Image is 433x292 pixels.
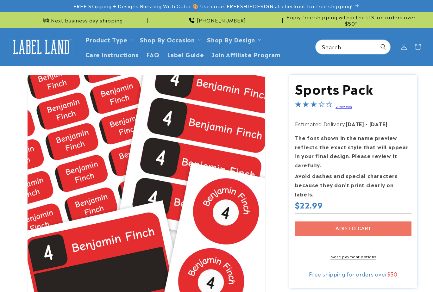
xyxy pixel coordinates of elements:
[369,120,388,127] strong: [DATE]
[150,12,282,28] div: Announcement
[207,35,255,44] a: Shop By Design
[295,200,323,210] span: $22.99
[208,47,284,62] a: Join Affiliate Program
[285,14,417,26] span: Enjoy free shipping within the U.S. on orders over $50*
[136,32,204,47] summary: Shop By Occasion
[140,36,195,43] span: Shop By Occasion
[9,37,73,57] img: Label Land
[285,12,417,28] div: Announcement
[163,47,208,62] a: Label Guide
[346,120,364,127] strong: [DATE]
[197,17,246,23] span: [PHONE_NUMBER]
[295,172,398,198] strong: Avoid dashes and special characters because they don’t print clearly on labels.
[295,119,412,128] p: Estimated Delivery:
[82,47,142,62] a: Care instructions
[142,47,163,62] a: FAQ
[295,271,412,277] div: Free shipping for orders over
[82,32,136,47] summary: Product Type
[295,253,412,259] a: More payment options
[85,35,128,44] a: Product Type
[51,17,123,23] span: Next business day shipping
[295,80,412,96] h1: Sports Pack
[211,51,280,58] span: Join Affiliate Program
[167,51,204,58] span: Label Guide
[7,35,75,59] a: Label Land
[387,270,391,278] span: $
[16,12,148,28] div: Announcement
[295,102,332,109] span: 3.0-star overall rating
[146,51,160,58] span: FAQ
[203,32,263,47] summary: Shop By Design
[295,134,409,169] strong: The font shown in the name preview reflects the exact style that will appear in your final design...
[366,120,368,127] strong: -
[336,104,352,109] a: 2 Reviews
[73,3,353,9] span: FREE Shipping + Designs Bursting With Color 🎨 Use code: FREESHIPDESIGN at checkout for free shipp...
[85,51,139,58] span: Care instructions
[390,270,397,278] span: 50
[376,40,390,54] button: Search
